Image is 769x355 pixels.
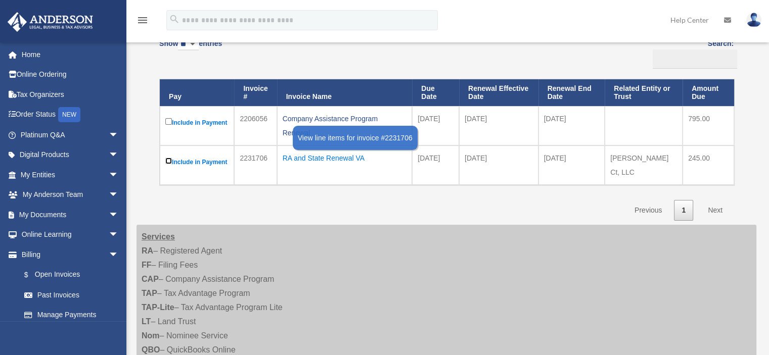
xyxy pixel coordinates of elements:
[459,106,538,145] td: [DATE]
[683,106,734,145] td: 795.00
[7,125,134,145] a: Platinum Q&Aarrow_drop_down
[746,13,761,27] img: User Pic
[142,317,151,326] strong: LT
[109,225,129,245] span: arrow_drop_down
[7,105,134,125] a: Order StatusNEW
[234,145,277,185] td: 2231706
[159,37,222,61] label: Show entries
[109,125,129,145] span: arrow_drop_down
[142,289,157,297] strong: TAP
[538,145,605,185] td: [DATE]
[283,151,407,165] div: RA and State Renewal VA
[459,79,538,107] th: Renewal Effective Date: activate to sort column ascending
[674,200,693,221] a: 1
[283,112,407,140] div: Company Assistance Program Renewal
[109,145,129,166] span: arrow_drop_down
[700,200,730,221] a: Next
[412,145,459,185] td: [DATE]
[7,165,134,185] a: My Entitiesarrow_drop_down
[178,39,199,50] select: Showentries
[165,116,229,129] label: Include in Payment
[5,12,96,32] img: Anderson Advisors Platinum Portal
[7,84,134,105] a: Tax Organizers
[234,106,277,145] td: 2206056
[627,200,669,221] a: Previous
[109,244,129,265] span: arrow_drop_down
[142,345,160,354] strong: QBO
[14,265,124,285] a: $Open Invoices
[142,331,160,340] strong: Nom
[7,225,134,245] a: Online Learningarrow_drop_down
[7,145,134,165] a: Digital Productsarrow_drop_down
[165,118,172,125] input: Include in Payment
[142,303,174,312] strong: TAP-Lite
[109,165,129,185] span: arrow_drop_down
[109,205,129,225] span: arrow_drop_down
[7,185,134,205] a: My Anderson Teamarrow_drop_down
[58,107,80,122] div: NEW
[142,275,159,283] strong: CAP
[165,156,229,168] label: Include in Payment
[234,79,277,107] th: Invoice #: activate to sort column ascending
[7,244,129,265] a: Billingarrow_drop_down
[30,269,35,281] span: $
[649,37,734,69] label: Search:
[683,145,734,185] td: 245.00
[14,285,129,305] a: Past Invoices
[109,185,129,206] span: arrow_drop_down
[165,158,172,164] input: Include in Payment
[459,145,538,185] td: [DATE]
[605,79,683,107] th: Related Entity or Trust: activate to sort column ascending
[142,246,153,255] strong: RA
[653,49,737,69] input: Search:
[277,79,413,107] th: Invoice Name: activate to sort column ascending
[7,44,134,65] a: Home
[412,79,459,107] th: Due Date: activate to sort column ascending
[160,79,234,107] th: Pay: activate to sort column descending
[137,14,149,26] i: menu
[7,65,134,85] a: Online Ordering
[14,305,129,325] a: Manage Payments
[412,106,459,145] td: [DATE]
[142,232,175,241] strong: Services
[605,145,683,185] td: [PERSON_NAME] Ct, LLC
[683,79,734,107] th: Amount Due: activate to sort column ascending
[142,261,152,269] strong: FF
[538,79,605,107] th: Renewal End Date: activate to sort column ascending
[538,106,605,145] td: [DATE]
[7,205,134,225] a: My Documentsarrow_drop_down
[137,18,149,26] a: menu
[169,14,180,25] i: search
